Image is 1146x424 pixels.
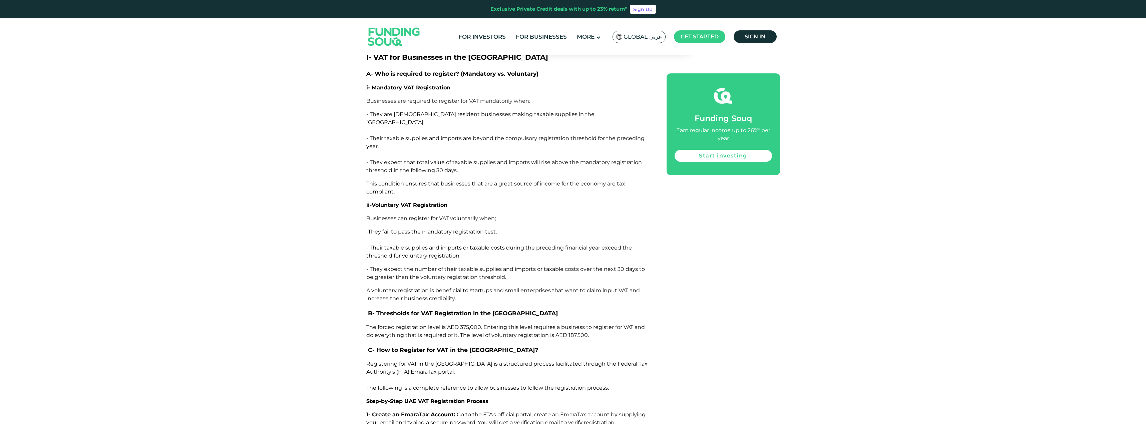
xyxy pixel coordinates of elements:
a: Start investing [675,150,772,162]
p: Businesses are required to register for VAT mandatorily when: [366,97,652,105]
span: Funding Souq [695,113,752,123]
span: - Their taxable supplies and imports are beyond the compulsory registration threshold for the pre... [366,135,645,149]
span: A voluntary registration is beneficial to startups and small enterprises that want to claim input... [366,287,640,302]
span: - They expect that total value of taxable supplies and imports will rise above the mandatory regi... [366,159,642,173]
span: Get started [681,33,719,40]
img: Logo [361,20,427,53]
span: A- Who is required to register? (Mandatory vs. Voluntary) [366,70,538,77]
span: The forced registration level is AED 375,000. Entering this level requires a business to register... [366,324,645,338]
span: C- How to Register for VAT in the [GEOGRAPHIC_DATA]? [368,346,538,353]
span: - They expect the number of their taxable supplies and imports or taxable costs over the next 30 ... [366,266,645,280]
div: Earn regular income up to 26%* per year [675,126,772,142]
span: Businesses can register for VAT voluntarily when; [366,215,496,222]
a: For Businesses [514,31,568,42]
span: More [577,33,595,40]
img: SA Flag [616,34,622,40]
span: I- VAT for Businesses in the [GEOGRAPHIC_DATA] [366,53,548,61]
span: - Their taxable supplies and imports or taxable costs during the preceding financial year exceed ... [366,245,632,259]
span: Sign in [745,33,765,40]
img: fsicon [714,87,732,105]
span: 1- Create an EmaraTax Account: [366,411,455,418]
span: -They fail to pass the mandatory registration test. [366,229,497,235]
span: - They are [DEMOGRAPHIC_DATA] resident businesses making taxable supplies in the [GEOGRAPHIC_DATA]. [366,111,595,125]
span: Global عربي [624,33,662,41]
span: B- Thresholds for VAT Registration in the [GEOGRAPHIC_DATA] [368,310,558,317]
div: Exclusive Private Credit deals with up to 23% return* [490,5,627,13]
a: Sign Up [630,5,656,14]
span: Registering for VAT in the [GEOGRAPHIC_DATA] is a structured process facilitated through the Fede... [366,361,648,391]
span: ii-Voluntary VAT Registration [366,202,447,208]
span: This condition ensures that businesses that are a great source of income for the economy are tax ... [366,180,625,195]
a: Sign in [734,30,777,43]
span: i- Mandatory VAT Registration [366,84,450,91]
span: Step-by-Step UAE VAT Registration Process [366,398,488,404]
a: For Investors [457,31,507,42]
